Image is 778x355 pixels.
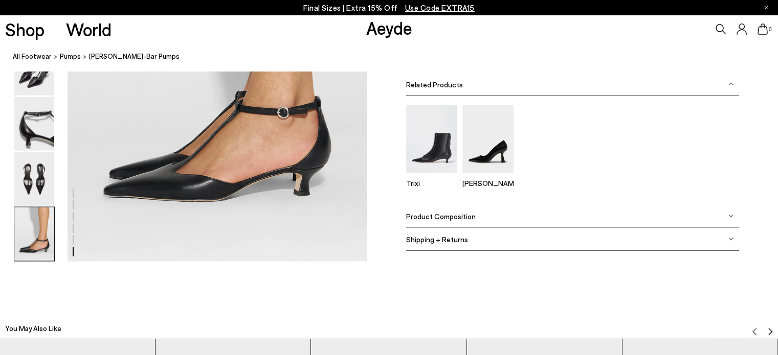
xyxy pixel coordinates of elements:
[768,27,773,32] span: 0
[5,323,61,334] h2: You May Also Like
[366,17,412,38] a: Aeyde
[462,105,514,173] img: Zandra Pointed Pumps
[406,179,457,187] p: Trixi
[13,51,52,62] a: All Footwear
[728,82,733,87] img: svg%3E
[728,236,733,242] img: svg%3E
[766,321,774,336] button: Next slide
[406,212,476,221] span: Product Composition
[60,51,81,62] a: Pumps
[462,166,514,187] a: Zandra Pointed Pumps [PERSON_NAME]
[406,80,463,89] span: Related Products
[303,2,475,14] p: Final Sizes | Extra 15% Off
[13,43,778,71] nav: breadcrumb
[14,97,54,151] img: Liz T-Bar Pumps - Image 4
[406,166,457,187] a: Trixi Lace-Up Boots Trixi
[766,328,774,336] img: svg%3E
[66,20,112,38] a: World
[750,328,759,336] img: svg%3E
[750,321,759,336] button: Previous slide
[462,179,514,187] p: [PERSON_NAME]
[14,152,54,206] img: Liz T-Bar Pumps - Image 5
[60,52,81,60] span: Pumps
[405,3,475,12] span: Navigate to /collections/ss25-final-sizes
[89,51,180,62] span: [PERSON_NAME]-Bar Pumps
[406,105,457,173] img: Trixi Lace-Up Boots
[758,23,768,35] a: 0
[728,214,733,219] img: svg%3E
[5,20,45,38] a: Shop
[14,207,54,261] img: Liz T-Bar Pumps - Image 6
[406,235,468,244] span: Shipping + Returns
